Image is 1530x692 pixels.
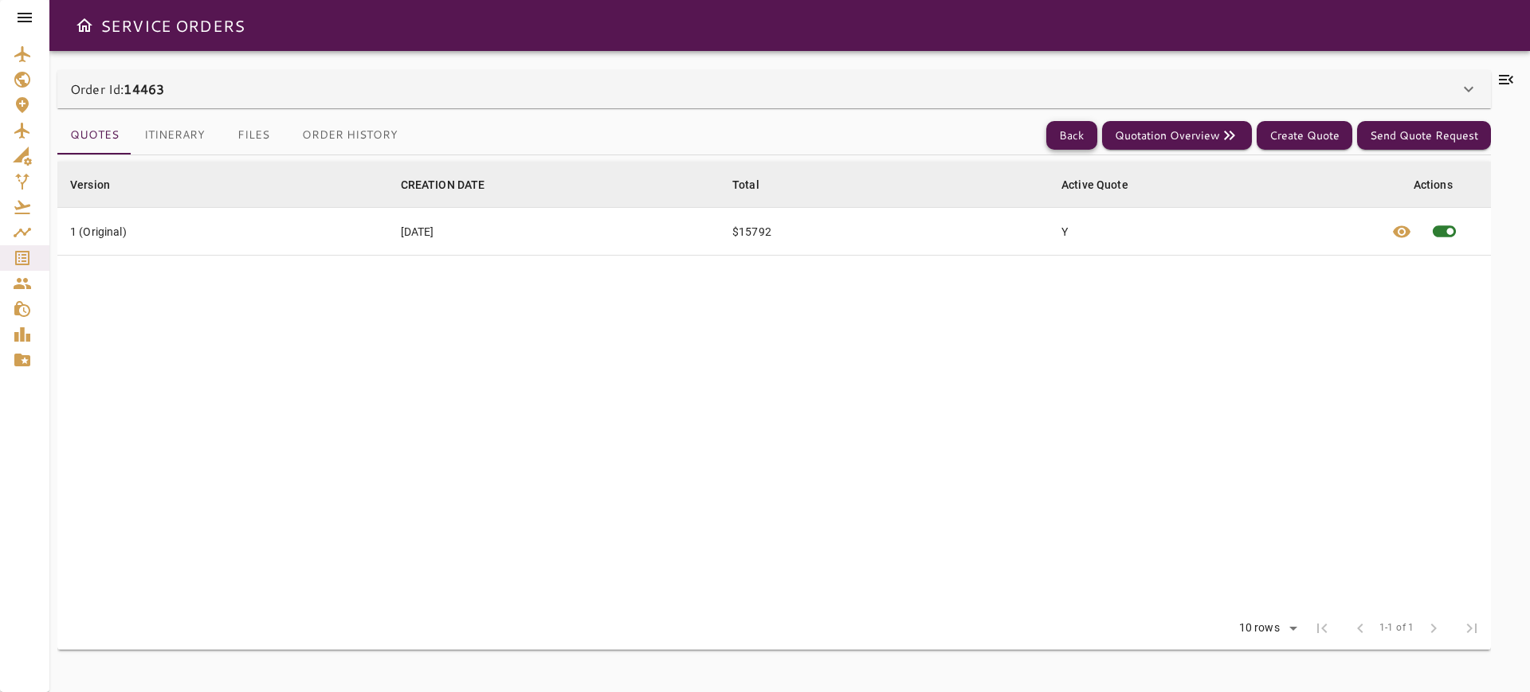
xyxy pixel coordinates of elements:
[289,116,410,154] button: Order History
[1061,175,1128,194] div: Active Quote
[124,80,164,98] b: 14463
[388,208,720,256] td: [DATE]
[1229,616,1303,640] div: 10 rows
[1257,121,1352,151] button: Create Quote
[401,175,485,194] div: CREATION DATE
[1102,121,1252,151] button: Quotation Overview
[1379,620,1414,636] span: 1-1 of 1
[57,208,388,256] td: 1 (Original)
[1421,208,1468,255] span: This quote is already active
[70,175,131,194] span: Version
[57,70,1491,108] div: Order Id:14463
[218,116,289,154] button: Files
[1303,609,1341,647] span: First Page
[57,116,131,154] button: Quotes
[1046,121,1097,151] button: Back
[1357,121,1491,151] button: Send Quote Request
[1383,208,1421,255] button: View quote details
[720,208,1049,256] td: $15792
[1414,609,1453,647] span: Next Page
[1392,222,1411,241] span: visibility
[401,175,506,194] span: CREATION DATE
[1235,621,1284,635] div: 10 rows
[57,116,410,154] div: basic tabs example
[1341,609,1379,647] span: Previous Page
[100,13,245,38] h6: SERVICE ORDERS
[69,10,100,41] button: Open drawer
[732,175,780,194] span: Total
[1049,208,1379,256] td: Y
[131,116,218,154] button: Itinerary
[70,80,164,99] p: Order Id:
[732,175,759,194] div: Total
[1453,609,1491,647] span: Last Page
[70,175,110,194] div: Version
[1061,175,1149,194] span: Active Quote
